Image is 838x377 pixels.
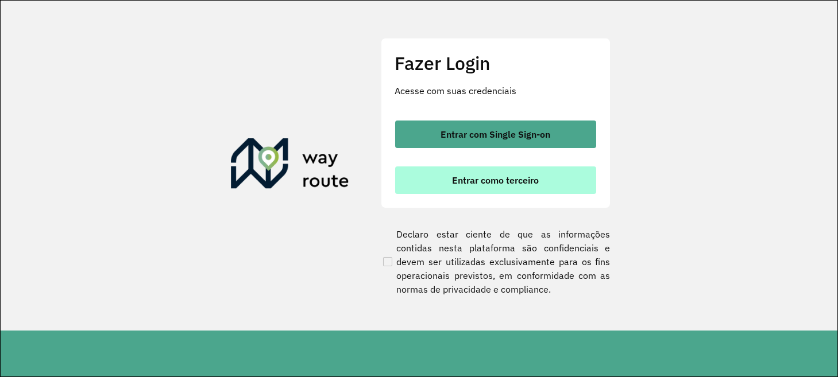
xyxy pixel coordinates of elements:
h2: Fazer Login [395,52,596,74]
p: Acesse com suas credenciais [395,84,596,98]
button: button [395,166,596,194]
button: button [395,121,596,148]
span: Entrar com Single Sign-on [441,130,550,139]
span: Entrar como terceiro [452,176,539,185]
label: Declaro estar ciente de que as informações contidas nesta plataforma são confidenciais e devem se... [381,227,611,296]
img: Roteirizador AmbevTech [231,138,349,193]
